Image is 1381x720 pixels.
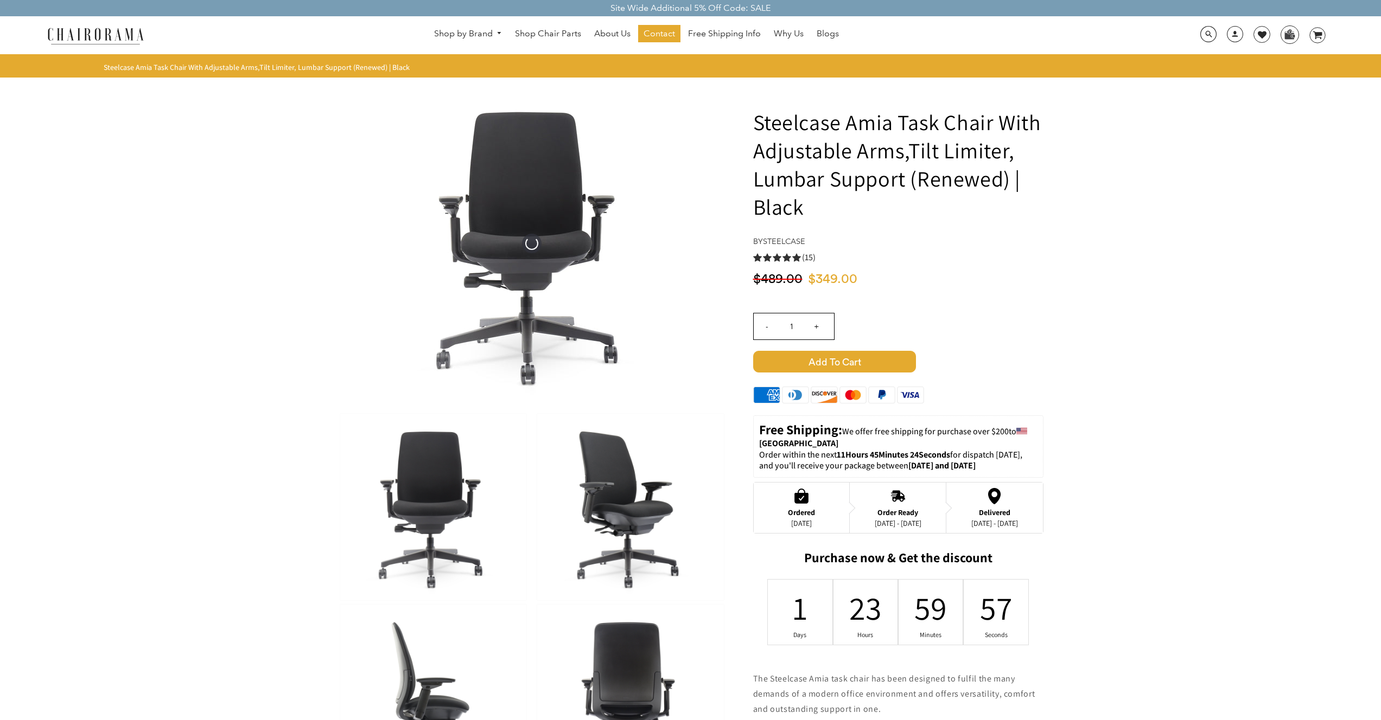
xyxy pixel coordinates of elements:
[589,25,636,42] a: About Us
[971,508,1018,517] div: Delivered
[369,81,695,406] img: Amia Chair by chairorama.com
[753,252,1043,263] a: 5.0 rating (15 votes)
[875,508,921,517] div: Order Ready
[753,351,1043,372] button: Add to Cart
[908,460,976,471] strong: [DATE] and [DATE]
[763,236,805,246] a: Steelcase
[817,28,839,40] span: Blogs
[196,25,1077,45] nav: DesktopNavigation
[753,351,916,372] span: Add to Cart
[638,25,680,42] a: Contact
[537,414,723,600] img: Renewed Amia Chair chairorama.com
[793,631,807,639] div: Days
[875,519,921,528] div: [DATE] - [DATE]
[759,421,1038,449] p: to
[753,108,1043,221] h1: Steelcase Amia Task Chair With Adjustable Arms,Tilt Limiter, Lumbar Support (Renewed) | Black
[858,587,873,629] div: 23
[683,25,766,42] a: Free Shipping Info
[369,237,695,248] a: Amia Chair by chairorama.com
[989,631,1003,639] div: Seconds
[858,631,873,639] div: Hours
[924,587,938,629] div: 59
[971,519,1018,528] div: [DATE] - [DATE]
[753,671,1043,717] p: The Steelcase Amia task chair has been designed to fulfil the many demands of a modern office env...
[510,25,587,42] a: Shop Chair Parts
[924,631,938,639] div: Minutes
[753,237,1043,246] h4: by
[429,25,508,42] a: Shop by Brand
[837,449,950,460] span: 11Hours 45Minutes 24Seconds
[104,62,410,72] span: Steelcase Amia Task Chair With Adjustable Arms,Tilt Limiter, Lumbar Support (Renewed) | Black
[788,508,815,517] div: Ordered
[788,519,815,528] div: [DATE]
[759,421,842,438] strong: Free Shipping:
[515,28,581,40] span: Shop Chair Parts
[768,25,809,42] a: Why Us
[759,438,838,449] strong: [GEOGRAPHIC_DATA]
[340,414,526,600] img: Amia Chair by chairorama.com
[802,252,816,263] span: (15)
[811,25,844,42] a: Blogs
[644,28,675,40] span: Contact
[842,426,1009,437] span: We offer free shipping for purchase over $200
[594,28,631,40] span: About Us
[808,273,857,286] span: $349.00
[759,449,1038,472] p: Order within the next for dispatch [DATE], and you'll receive your package between
[753,550,1043,571] h2: Purchase now & Get the discount
[774,28,804,40] span: Why Us
[104,62,413,72] nav: breadcrumbs
[754,313,780,339] input: -
[753,273,803,286] span: $489.00
[989,587,1003,629] div: 57
[793,587,807,629] div: 1
[1281,26,1298,42] img: WhatsApp_Image_2024-07-12_at_16.23.01.webp
[41,26,150,45] img: chairorama
[804,313,830,339] input: +
[688,28,761,40] span: Free Shipping Info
